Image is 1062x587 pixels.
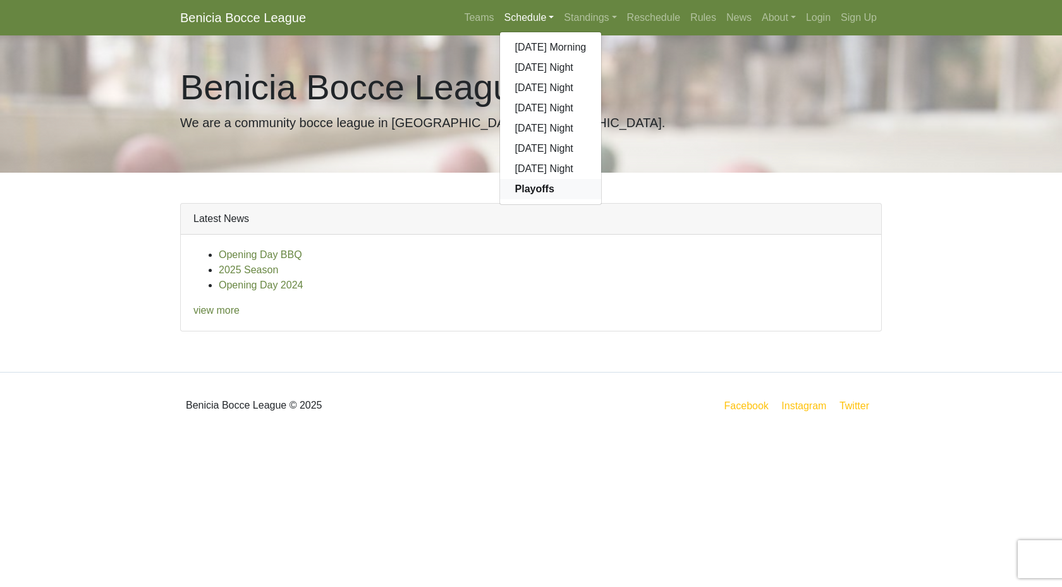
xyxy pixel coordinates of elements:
a: Standings [559,5,621,30]
a: [DATE] Night [500,118,602,139]
a: [DATE] Night [500,139,602,159]
div: Schedule [499,32,602,205]
a: [DATE] Morning [500,37,602,58]
a: Reschedule [622,5,686,30]
a: Schedule [499,5,559,30]
a: Rules [685,5,721,30]
strong: Playoffs [515,183,554,194]
a: 2025 Season [219,264,278,275]
a: News [721,5,757,30]
a: Opening Day BBQ [219,249,302,260]
a: Opening Day 2024 [219,280,303,290]
a: [DATE] Night [500,159,602,179]
a: Twitter [837,398,879,414]
a: Facebook [722,398,771,414]
a: view more [193,305,240,316]
a: Login [801,5,836,30]
a: About [757,5,801,30]
a: [DATE] Night [500,98,602,118]
a: Teams [459,5,499,30]
a: Playoffs [500,179,602,199]
p: We are a community bocce league in [GEOGRAPHIC_DATA], [GEOGRAPHIC_DATA]. [180,113,882,132]
a: [DATE] Night [500,78,602,98]
a: Instagram [779,398,829,414]
a: [DATE] Night [500,58,602,78]
h1: Benicia Bocce League [180,66,882,108]
div: Latest News [181,204,881,235]
a: Benicia Bocce League [180,5,306,30]
div: Benicia Bocce League © 2025 [171,383,531,428]
a: Sign Up [836,5,882,30]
